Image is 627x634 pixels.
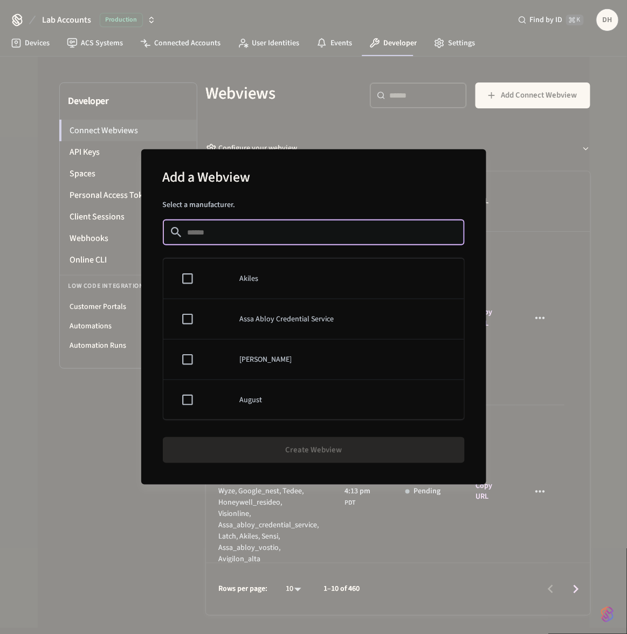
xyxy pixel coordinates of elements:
td: Akiles [227,259,464,299]
td: August [227,380,464,421]
td: [PERSON_NAME] [227,340,464,380]
img: SeamLogoGradient.69752ec5.svg [601,606,614,623]
td: Assa Abloy Credential Service [227,299,464,340]
p: Select a manufacturer. [163,199,465,211]
h2: Add a Webview [163,162,251,195]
